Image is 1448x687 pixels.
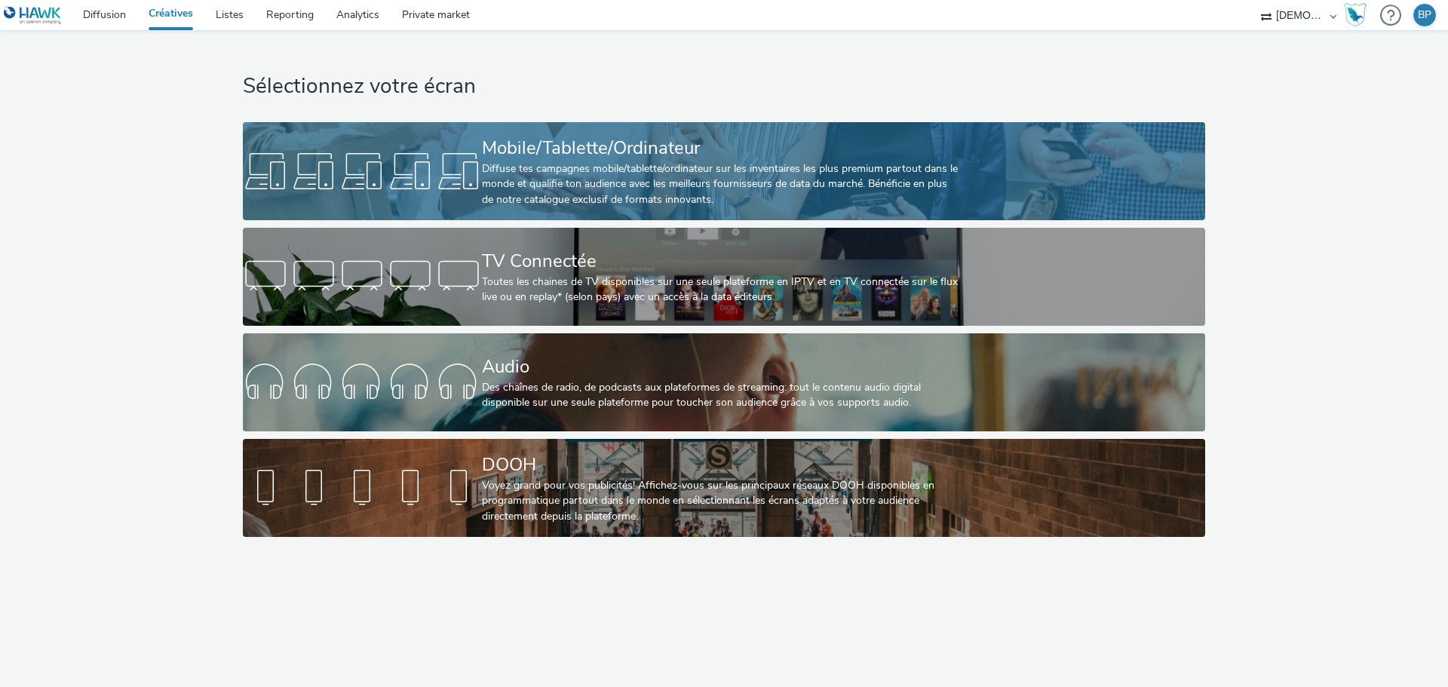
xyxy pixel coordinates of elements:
a: Mobile/Tablette/OrdinateurDiffuse tes campagnes mobile/tablette/ordinateur sur les inventaires le... [243,122,1204,220]
a: AudioDes chaînes de radio, de podcasts aux plateformes de streaming: tout le contenu audio digita... [243,333,1204,431]
div: BP [1418,4,1431,26]
a: Hawk Academy [1344,3,1373,27]
div: Voyez grand pour vos publicités! Affichez-vous sur les principaux réseaux DOOH disponibles en pro... [482,478,960,524]
div: Toutes les chaines de TV disponibles sur une seule plateforme en IPTV et en TV connectée sur le f... [482,274,960,305]
h1: Sélectionnez votre écran [243,72,1204,101]
div: TV Connectée [482,248,960,274]
div: Audio [482,354,960,380]
img: Hawk Academy [1344,3,1367,27]
div: Des chaînes de radio, de podcasts aux plateformes de streaming: tout le contenu audio digital dis... [482,380,960,411]
a: TV ConnectéeToutes les chaines de TV disponibles sur une seule plateforme en IPTV et en TV connec... [243,228,1204,326]
div: Diffuse tes campagnes mobile/tablette/ordinateur sur les inventaires les plus premium partout dan... [482,161,960,207]
div: DOOH [482,452,960,478]
div: Mobile/Tablette/Ordinateur [482,135,960,161]
a: DOOHVoyez grand pour vos publicités! Affichez-vous sur les principaux réseaux DOOH disponibles en... [243,439,1204,537]
img: undefined Logo [4,6,62,25]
